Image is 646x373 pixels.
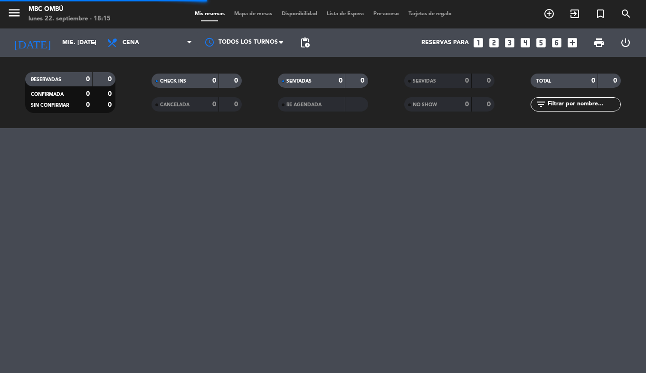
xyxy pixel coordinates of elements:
strong: 0 [465,101,469,108]
span: CHECK INS [160,79,186,84]
span: CANCELADA [160,103,190,107]
span: SENTADAS [286,79,312,84]
span: SIN CONFIRMAR [31,103,69,108]
i: looks_5 [535,37,547,49]
i: add_circle_outline [543,8,555,19]
strong: 0 [86,76,90,83]
strong: 0 [212,101,216,108]
strong: 0 [487,101,493,108]
span: Reservas para [421,39,469,46]
span: print [593,37,605,48]
strong: 0 [212,77,216,84]
strong: 0 [361,77,366,84]
span: RESERVADAS [31,77,61,82]
i: exit_to_app [569,8,580,19]
strong: 0 [108,91,114,97]
i: looks_4 [519,37,532,49]
i: looks_two [488,37,500,49]
strong: 0 [465,77,469,84]
strong: 0 [591,77,595,84]
span: Pre-acceso [369,11,404,17]
strong: 0 [234,101,240,108]
span: CONFIRMADA [31,92,64,97]
i: add_box [566,37,579,49]
span: pending_actions [299,37,311,48]
strong: 0 [487,77,493,84]
span: Cena [123,39,139,46]
i: search [620,8,632,19]
span: Mapa de mesas [229,11,277,17]
div: MBC Ombú [28,5,111,14]
strong: 0 [108,76,114,83]
input: Filtrar por nombre... [547,99,620,110]
i: filter_list [535,99,547,110]
span: TOTAL [536,79,551,84]
div: LOG OUT [612,28,639,57]
strong: 0 [86,102,90,108]
i: turned_in_not [595,8,606,19]
span: Disponibilidad [277,11,322,17]
strong: 0 [234,77,240,84]
i: arrow_drop_down [88,37,100,48]
i: looks_3 [503,37,516,49]
i: looks_one [472,37,484,49]
i: menu [7,6,21,20]
strong: 0 [339,77,342,84]
strong: 0 [108,102,114,108]
strong: 0 [86,91,90,97]
span: Lista de Espera [322,11,369,17]
span: Mis reservas [190,11,229,17]
button: menu [7,6,21,23]
span: SERVIDAS [413,79,436,84]
i: looks_6 [551,37,563,49]
i: power_settings_new [620,37,631,48]
div: lunes 22. septiembre - 18:15 [28,14,111,24]
span: NO SHOW [413,103,437,107]
span: RE AGENDADA [286,103,322,107]
strong: 0 [613,77,619,84]
i: [DATE] [7,32,57,53]
span: Tarjetas de regalo [404,11,456,17]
